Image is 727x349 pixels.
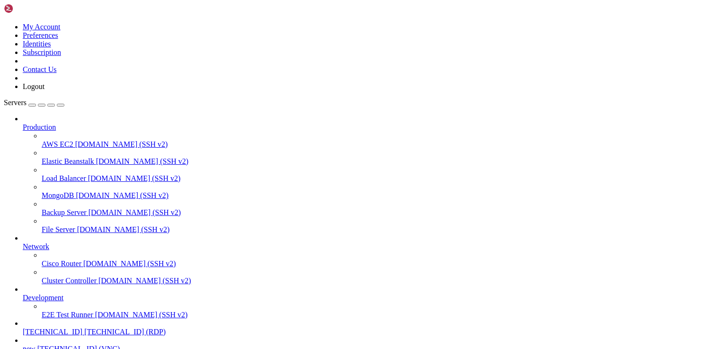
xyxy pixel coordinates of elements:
a: Network [23,242,723,251]
a: AWS EC2 [DOMAIN_NAME] (SSH v2) [42,140,723,149]
li: E2E Test Runner [DOMAIN_NAME] (SSH v2) [42,302,723,319]
span: [DOMAIN_NAME] (SSH v2) [98,277,191,285]
span: [DOMAIN_NAME] (SSH v2) [95,311,188,319]
span: [DOMAIN_NAME] (SSH v2) [96,157,189,165]
img: Shellngn [4,4,58,13]
span: [DOMAIN_NAME] (SSH v2) [77,225,170,233]
a: Development [23,294,723,302]
a: [TECHNICAL_ID] [TECHNICAL_ID] (RDP) [23,328,723,336]
li: Backup Server [DOMAIN_NAME] (SSH v2) [42,200,723,217]
span: File Server [42,225,75,233]
a: Load Balancer [DOMAIN_NAME] (SSH v2) [42,174,723,183]
a: File Server [DOMAIN_NAME] (SSH v2) [42,225,723,234]
li: File Server [DOMAIN_NAME] (SSH v2) [42,217,723,234]
span: Elastic Beanstalk [42,157,94,165]
span: Backup Server [42,208,87,216]
a: Cluster Controller [DOMAIN_NAME] (SSH v2) [42,277,723,285]
span: [TECHNICAL_ID] (RDP) [84,328,166,336]
li: Production [23,115,723,234]
a: My Account [23,23,61,31]
span: Development [23,294,63,302]
li: MongoDB [DOMAIN_NAME] (SSH v2) [42,183,723,200]
span: [DOMAIN_NAME] (SSH v2) [89,208,181,216]
a: Logout [23,82,44,90]
a: Subscription [23,48,61,56]
span: Cisco Router [42,260,81,268]
a: Preferences [23,31,58,39]
a: Cisco Router [DOMAIN_NAME] (SSH v2) [42,260,723,268]
li: Load Balancer [DOMAIN_NAME] (SSH v2) [42,166,723,183]
li: Elastic Beanstalk [DOMAIN_NAME] (SSH v2) [42,149,723,166]
a: Elastic Beanstalk [DOMAIN_NAME] (SSH v2) [42,157,723,166]
li: Cluster Controller [DOMAIN_NAME] (SSH v2) [42,268,723,285]
span: E2E Test Runner [42,311,93,319]
span: Production [23,123,56,131]
span: [TECHNICAL_ID] [23,328,82,336]
a: Identities [23,40,51,48]
li: Cisco Router [DOMAIN_NAME] (SSH v2) [42,251,723,268]
span: Servers [4,98,27,107]
span: [DOMAIN_NAME] (SSH v2) [83,260,176,268]
li: Development [23,285,723,319]
span: [DOMAIN_NAME] (SSH v2) [88,174,181,182]
a: Contact Us [23,65,57,73]
a: Servers [4,98,64,107]
a: Production [23,123,723,132]
span: Load Balancer [42,174,86,182]
span: AWS EC2 [42,140,73,148]
span: Network [23,242,49,251]
li: AWS EC2 [DOMAIN_NAME] (SSH v2) [42,132,723,149]
a: E2E Test Runner [DOMAIN_NAME] (SSH v2) [42,311,723,319]
li: Network [23,234,723,285]
span: Cluster Controller [42,277,97,285]
span: MongoDB [42,191,74,199]
a: Backup Server [DOMAIN_NAME] (SSH v2) [42,208,723,217]
span: [DOMAIN_NAME] (SSH v2) [75,140,168,148]
a: MongoDB [DOMAIN_NAME] (SSH v2) [42,191,723,200]
li: [TECHNICAL_ID] [TECHNICAL_ID] (RDP) [23,319,723,336]
span: [DOMAIN_NAME] (SSH v2) [76,191,168,199]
